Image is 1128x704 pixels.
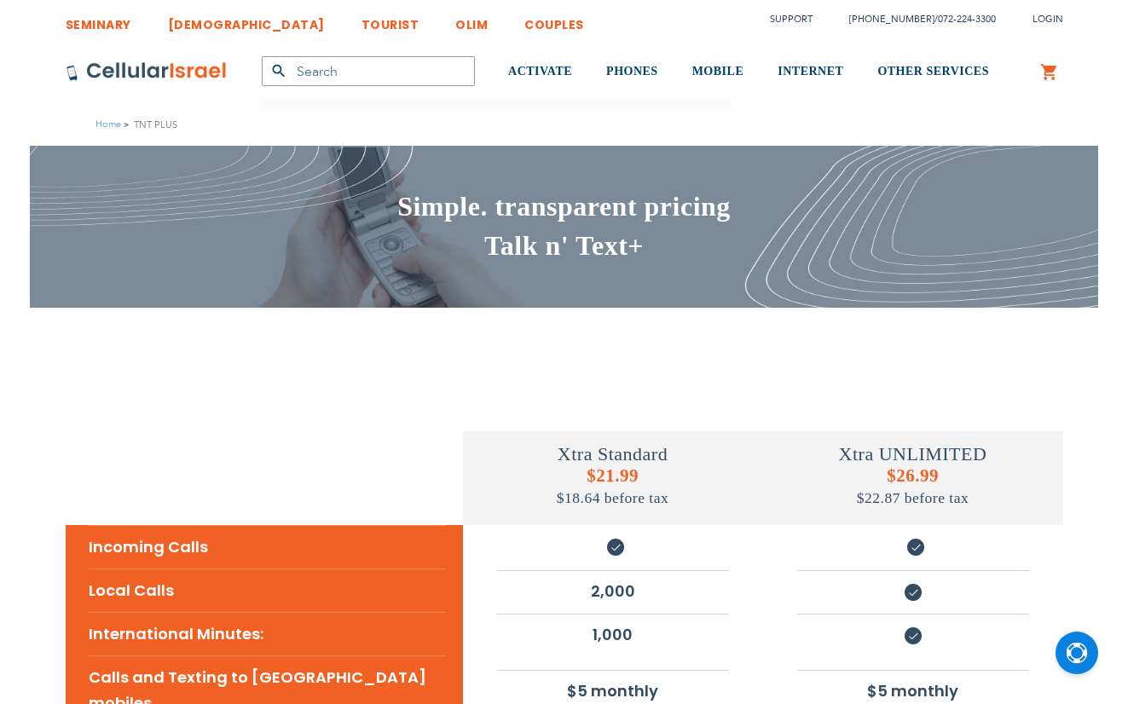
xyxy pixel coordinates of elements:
[606,65,658,78] span: PHONES
[66,227,1063,266] h2: Talk n' Text+
[66,4,131,36] a: SEMINARY
[1033,13,1063,26] span: Login
[262,56,475,86] input: Search
[508,65,572,78] span: ACTIVATE
[89,525,446,568] li: Incoming Calls
[455,4,488,36] a: OLIM
[362,4,419,36] a: TOURIST
[168,4,325,36] a: [DEMOGRAPHIC_DATA]
[877,40,989,104] a: OTHER SERVICES
[877,65,989,78] span: OTHER SERVICES
[89,612,446,655] li: International Minutes:
[692,65,744,78] span: MOBILE
[497,614,729,655] li: 1,000
[524,4,584,36] a: COUPLES
[66,61,228,82] img: Cellular Israel Logo
[763,443,1063,465] h4: Xtra UNLIMITED
[134,117,177,133] strong: TNT PLUS
[463,465,763,508] h5: $21.99
[95,118,121,130] a: Home
[857,489,969,506] span: $22.87 before tax
[606,40,658,104] a: PHONES
[692,40,744,104] a: MOBILE
[770,13,813,26] a: Support
[849,13,934,26] a: [PHONE_NUMBER]
[938,13,996,26] a: 072-224-3300
[832,7,996,32] li: /
[497,570,729,611] li: 2,000
[778,40,843,104] a: INTERNET
[66,188,1063,227] h2: Simple. transparent pricing
[557,489,668,506] span: $18.64 before tax
[463,443,763,465] h4: Xtra Standard
[508,40,572,104] a: ACTIVATE
[763,465,1063,508] h5: $26.99
[778,65,843,78] span: INTERNET
[89,568,446,612] li: Local Calls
